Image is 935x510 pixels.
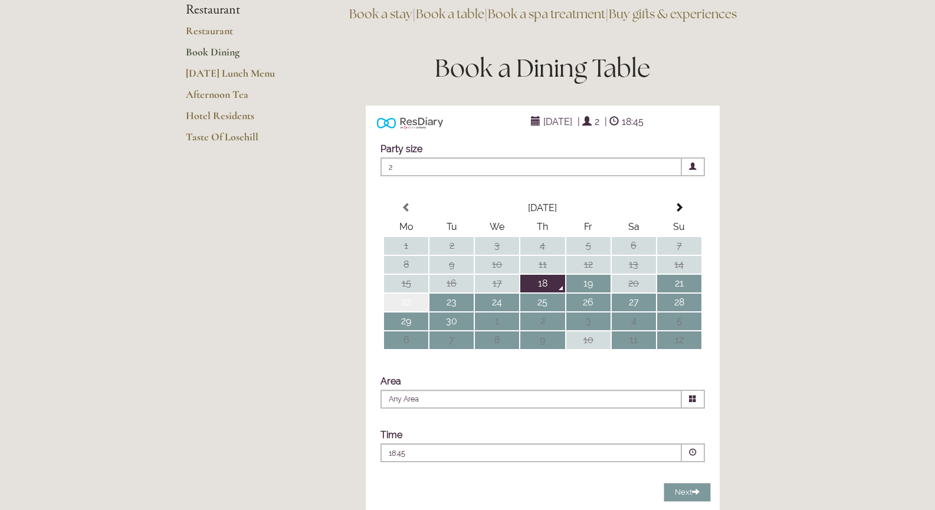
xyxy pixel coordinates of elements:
[186,130,298,152] a: Taste Of Losehill
[657,294,701,311] td: 28
[475,294,519,311] td: 24
[384,237,428,255] td: 1
[380,143,422,154] label: Party size
[520,237,565,255] td: 4
[429,237,474,255] td: 2
[520,275,565,292] td: 18
[384,331,428,349] td: 6
[377,114,443,131] img: Powered by ResDiary
[475,218,519,236] th: We
[186,67,298,88] a: [DATE] Lunch Menu
[657,312,701,330] td: 5
[566,256,611,274] td: 12
[186,2,298,18] li: Restaurant
[592,113,602,130] span: 2
[566,275,611,292] td: 19
[429,331,474,349] td: 7
[384,275,428,292] td: 15
[657,218,701,236] th: Su
[566,218,611,236] th: Fr
[186,45,298,67] a: Book Dining
[384,312,428,330] td: 29
[657,275,701,292] td: 21
[186,88,298,109] a: Afternoon Tea
[429,312,474,330] td: 30
[429,218,474,236] th: Tu
[186,109,298,130] a: Hotel Residents
[609,6,737,22] a: Buy gifts & experiences
[475,256,519,274] td: 10
[475,275,519,292] td: 17
[389,448,602,459] p: 18:45
[384,256,428,274] td: 8
[475,331,519,349] td: 8
[566,312,611,330] td: 3
[349,6,412,22] a: Book a stay
[416,6,484,22] a: Book a table
[475,312,519,330] td: 1
[664,483,711,502] button: Next
[186,24,298,45] a: Restaurant
[520,312,565,330] td: 2
[657,256,701,274] td: 14
[429,294,474,311] td: 23
[612,256,656,274] td: 13
[520,331,565,349] td: 9
[429,275,474,292] td: 16
[675,488,700,496] span: Next
[612,331,656,349] td: 11
[520,218,565,236] th: Th
[429,256,474,274] td: 9
[657,331,701,349] td: 12
[384,294,428,311] td: 22
[380,376,401,387] label: Area
[475,237,519,255] td: 3
[336,51,750,85] h1: Book a Dining Table
[612,237,656,255] td: 6
[578,116,580,127] span: |
[384,218,428,236] th: Mo
[520,294,565,311] td: 25
[612,294,656,311] td: 27
[612,312,656,330] td: 4
[402,203,411,212] span: Previous Month
[566,294,611,311] td: 26
[619,113,647,130] span: 18:45
[520,256,565,274] td: 11
[336,2,750,26] h3: | | |
[674,203,684,212] span: Next Month
[612,218,656,236] th: Sa
[429,199,656,217] th: Select Month
[540,113,575,130] span: [DATE]
[488,6,605,22] a: Book a spa treatment
[566,237,611,255] td: 5
[380,157,682,176] span: 2
[380,429,402,440] label: Time
[612,275,656,292] td: 20
[605,116,607,127] span: |
[657,237,701,255] td: 7
[566,331,611,349] td: 10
